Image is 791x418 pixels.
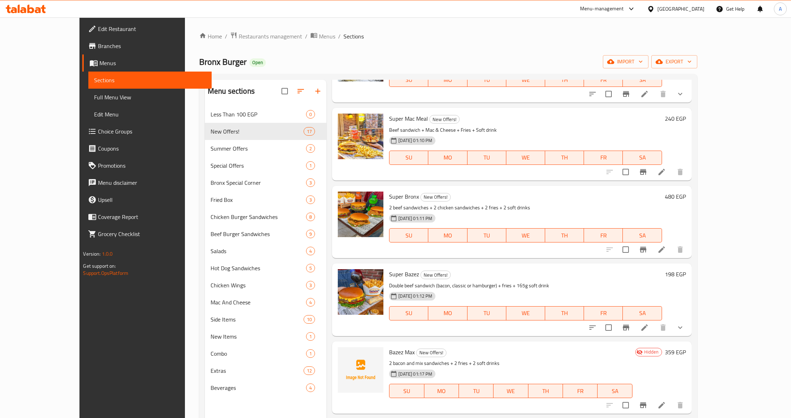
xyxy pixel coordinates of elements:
[211,349,306,358] span: Combo
[584,319,601,336] button: sort-choices
[205,328,326,345] div: New Items1
[211,213,306,221] span: Chicken Burger Sandwiches
[587,230,620,241] span: FR
[82,191,212,208] a: Upsell
[603,55,648,68] button: import
[429,115,460,124] div: New Offers!
[617,319,635,336] button: Branch-specific-item
[306,178,315,187] div: items
[94,93,206,101] span: Full Menu View
[580,5,624,13] div: Menu-management
[598,384,632,398] button: SA
[655,85,672,103] button: delete
[467,73,506,87] button: TU
[306,197,315,203] span: 3
[531,386,560,396] span: TH
[672,85,689,103] button: show more
[672,241,689,258] button: delete
[528,384,563,398] button: TH
[509,75,542,85] span: WE
[618,164,633,179] span: Select to update
[304,316,315,323] span: 10
[338,192,383,237] img: Super Bronx
[205,260,326,277] div: Hot Dog Sandwiches5
[306,282,315,289] span: 3
[389,228,428,242] button: SU
[211,315,304,324] span: Side Items
[655,319,672,336] button: delete
[496,386,525,396] span: WE
[306,383,315,392] div: items
[211,230,306,238] div: Beef Burger Sandwiches
[338,347,383,393] img: Bazez Max
[618,242,633,257] span: Select to update
[306,264,315,272] div: items
[305,32,307,41] li: /
[470,230,503,241] span: TU
[430,115,459,124] span: New Offers!
[205,140,326,157] div: Summer Offers2
[640,90,649,98] a: Edit menu item
[306,179,315,186] span: 3
[249,59,266,66] span: Open
[618,398,633,413] span: Select to update
[211,178,306,187] span: Bronx Special Corner
[230,32,302,41] a: Restaurants management
[304,128,315,135] span: 17
[623,306,662,320] button: SA
[389,359,632,368] p: 2 bacon and mix sandwiches + 2 fries + 2 soft drinks
[205,294,326,311] div: Mac And Cheese4
[306,332,315,341] div: items
[395,293,435,299] span: [DATE] 01:12 PM
[509,152,542,163] span: WE
[306,385,315,391] span: 4
[211,281,306,289] div: Chicken Wings
[211,247,306,255] span: Salads
[82,225,212,242] a: Grocery Checklist
[205,379,326,396] div: Beverages4
[211,110,306,119] span: Less Than 100 EGP
[506,73,545,87] button: WE
[587,75,620,85] span: FR
[306,350,315,357] span: 1
[211,383,306,392] span: Beverages
[587,152,620,163] span: FR
[338,32,341,41] li: /
[82,37,212,54] a: Branches
[304,367,315,374] span: 12
[545,306,584,320] button: TH
[83,261,116,271] span: Get support on:
[82,174,212,191] a: Menu disclaimer
[208,86,255,96] h2: Menu sections
[389,191,419,202] span: Super Bronx
[657,5,704,13] div: [GEOGRAPHIC_DATA]
[600,386,629,396] span: SA
[98,213,206,221] span: Coverage Report
[310,32,335,41] a: Menus
[304,315,315,324] div: items
[205,157,326,174] div: Special Offers1
[304,127,315,136] div: items
[211,366,304,375] span: Extras
[205,242,326,260] div: Salads4
[509,230,542,241] span: WE
[392,308,425,318] span: SU
[626,230,659,241] span: SA
[205,191,326,208] div: Fried Box3
[545,228,584,242] button: TH
[319,32,335,41] span: Menus
[428,151,467,165] button: MO
[211,161,306,170] span: Special Offers
[211,127,304,136] div: New Offers!
[657,57,692,66] span: export
[82,20,212,37] a: Edit Restaurant
[225,32,227,41] li: /
[566,386,595,396] span: FR
[395,215,435,222] span: [DATE] 01:11 PM
[205,225,326,242] div: Beef Burger Sandwiches9
[431,230,464,241] span: MO
[672,163,689,181] button: delete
